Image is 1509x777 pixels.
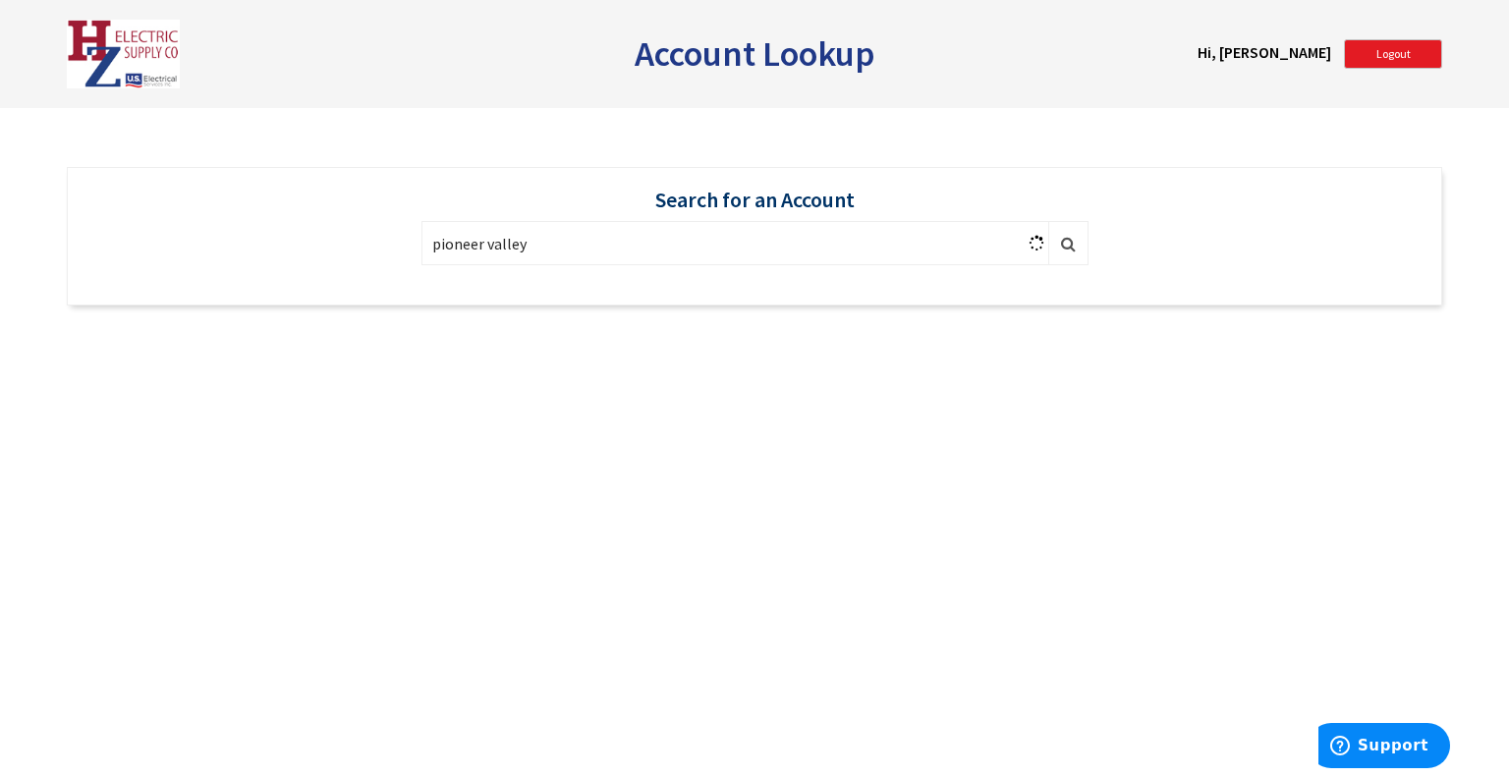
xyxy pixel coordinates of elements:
[1376,46,1411,61] span: Logout
[1198,42,1331,62] strong: Hi, [PERSON_NAME]
[635,34,875,74] h2: Account Lookup
[1318,723,1450,772] iframe: Opens a widget where you can find more information
[67,20,180,88] img: US Electrical Services, Inc.
[421,221,1049,265] input: Search
[1344,39,1442,69] a: Logout
[87,188,1422,211] h4: Search for an Account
